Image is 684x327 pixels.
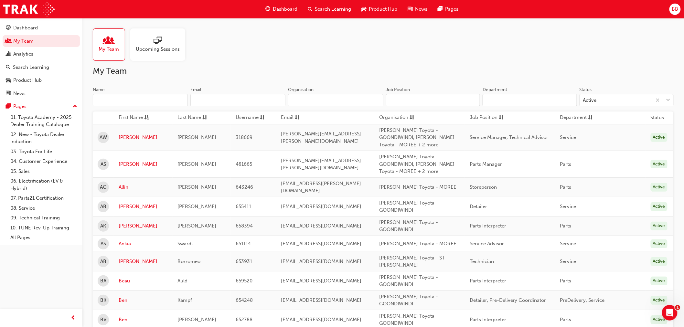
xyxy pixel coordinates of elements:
[3,88,80,100] a: News
[136,46,180,53] span: Upcoming Sessions
[100,258,106,265] span: AB
[560,241,576,247] span: Service
[662,305,678,321] iframe: Intercom live chat
[281,131,361,144] span: [PERSON_NAME][EMAIL_ADDRESS][PERSON_NAME][DOMAIN_NAME]
[260,114,265,122] span: sorting-icon
[119,222,168,230] a: [PERSON_NAME]
[403,3,433,16] a: news-iconNews
[651,183,668,192] div: Active
[288,87,314,93] div: Organisation
[281,114,294,122] span: Email
[273,5,298,13] span: Dashboard
[8,233,80,243] a: All Pages
[672,5,678,13] span: BB
[13,90,26,97] div: News
[8,213,80,223] a: 09. Technical Training
[177,114,201,122] span: Last Name
[100,316,106,323] span: BV
[281,223,361,229] span: [EMAIL_ADDRESS][DOMAIN_NAME]
[93,66,674,76] h2: My Team
[13,24,38,32] div: Dashboard
[13,64,49,71] div: Search Learning
[560,297,605,303] span: PreDelivery, Service
[99,46,119,53] span: My Team
[379,274,438,288] span: [PERSON_NAME] Toyota - GOONDIWINDI
[13,103,27,110] div: Pages
[560,258,576,264] span: Service
[144,114,149,122] span: asc-icon
[288,94,383,106] input: Organisation
[100,184,107,191] span: AC
[177,184,216,190] span: [PERSON_NAME]
[560,278,572,284] span: Parts
[560,317,572,322] span: Parts
[583,97,597,104] div: Active
[236,317,252,322] span: 652788
[100,203,106,210] span: AB
[190,94,285,106] input: Email
[3,22,80,34] a: Dashboard
[379,114,415,122] button: Organisationsorting-icon
[177,297,192,303] span: Kampf
[119,114,154,122] button: First Nameasc-icon
[483,94,577,106] input: Department
[177,161,216,167] span: [PERSON_NAME]
[357,3,403,16] a: car-iconProduct Hub
[470,114,505,122] button: Job Positionsorting-icon
[651,239,668,248] div: Active
[71,314,76,322] span: prev-icon
[369,5,398,13] span: Product Hub
[119,114,143,122] span: First Name
[236,114,271,122] button: Usernamesorting-icon
[303,3,357,16] a: search-iconSearch Learning
[266,5,271,13] span: guage-icon
[177,134,216,140] span: [PERSON_NAME]
[470,161,502,167] span: Parts Manager
[651,257,668,266] div: Active
[379,184,456,190] span: [PERSON_NAME] Toyota - MOREE
[236,184,253,190] span: 643246
[93,87,105,93] div: Name
[379,294,438,307] span: [PERSON_NAME] Toyota - GOONDIWINDI
[651,315,668,324] div: Active
[154,37,162,46] span: sessionType_ONLINE_URL-icon
[177,241,193,247] span: Swardt
[119,297,168,304] a: Ben
[651,202,668,211] div: Active
[236,204,251,209] span: 655411
[8,176,80,193] a: 06. Electrification (EV & Hybrid)
[236,241,251,247] span: 651114
[236,278,252,284] span: 659520
[8,130,80,147] a: 02. New - Toyota Dealer Induction
[6,78,11,83] span: car-icon
[651,296,668,305] div: Active
[470,258,494,264] span: Technician
[261,3,303,16] a: guage-iconDashboard
[100,277,106,285] span: BA
[386,94,480,106] input: Job Position
[560,114,587,122] span: Department
[3,35,80,47] a: My Team
[281,241,361,247] span: [EMAIL_ADDRESS][DOMAIN_NAME]
[379,127,454,148] span: [PERSON_NAME] Toyota - GOONDIWINDI, [PERSON_NAME] Toyota - MOREE + 2 more
[236,223,253,229] span: 658394
[13,77,42,84] div: Product Hub
[560,134,576,140] span: Service
[415,5,428,13] span: News
[8,203,80,213] a: 08. Service
[177,278,187,284] span: Auld
[651,277,668,285] div: Active
[202,114,207,122] span: sorting-icon
[236,258,252,264] span: 653931
[651,114,664,121] th: Status
[379,154,454,174] span: [PERSON_NAME] Toyota - GOONDIWINDI, [PERSON_NAME] Toyota - MOREE + 2 more
[177,204,216,209] span: [PERSON_NAME]
[3,2,55,16] img: Trak
[8,223,80,233] a: 10. TUNE Rev-Up Training
[470,134,549,140] span: Service Manager, Technical Advisor
[6,91,11,97] span: news-icon
[236,114,259,122] span: Username
[73,102,77,111] span: up-icon
[177,317,216,322] span: [PERSON_NAME]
